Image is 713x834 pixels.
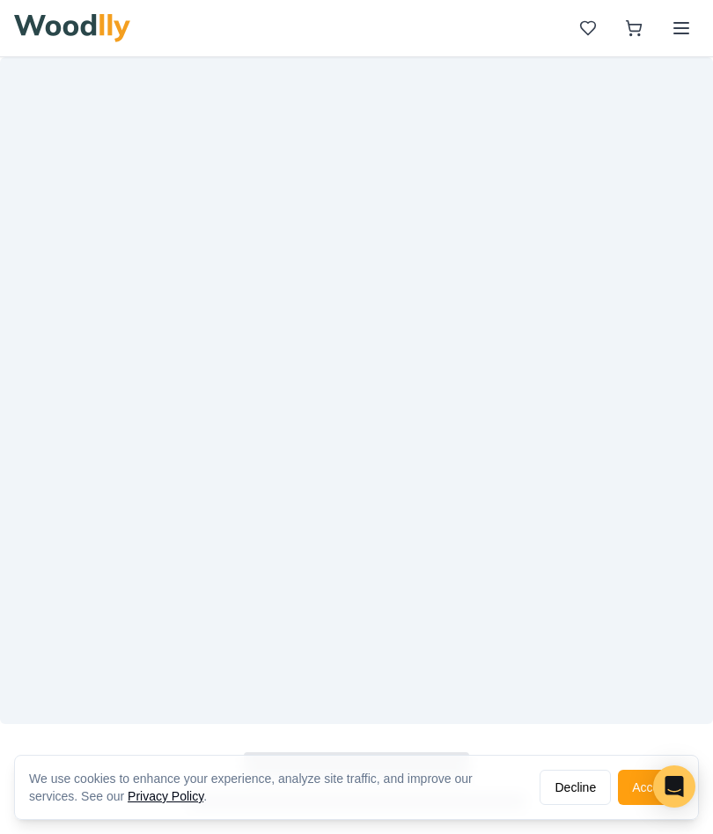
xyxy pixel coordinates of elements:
[29,770,526,805] div: We use cookies to enhance your experience, analyze site traffic, and improve our services. See our .
[14,14,130,42] img: Woodlly
[653,765,695,808] div: Open Intercom Messenger
[618,770,684,805] button: Accept
[540,770,611,805] button: Decline
[128,789,203,803] a: Privacy Policy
